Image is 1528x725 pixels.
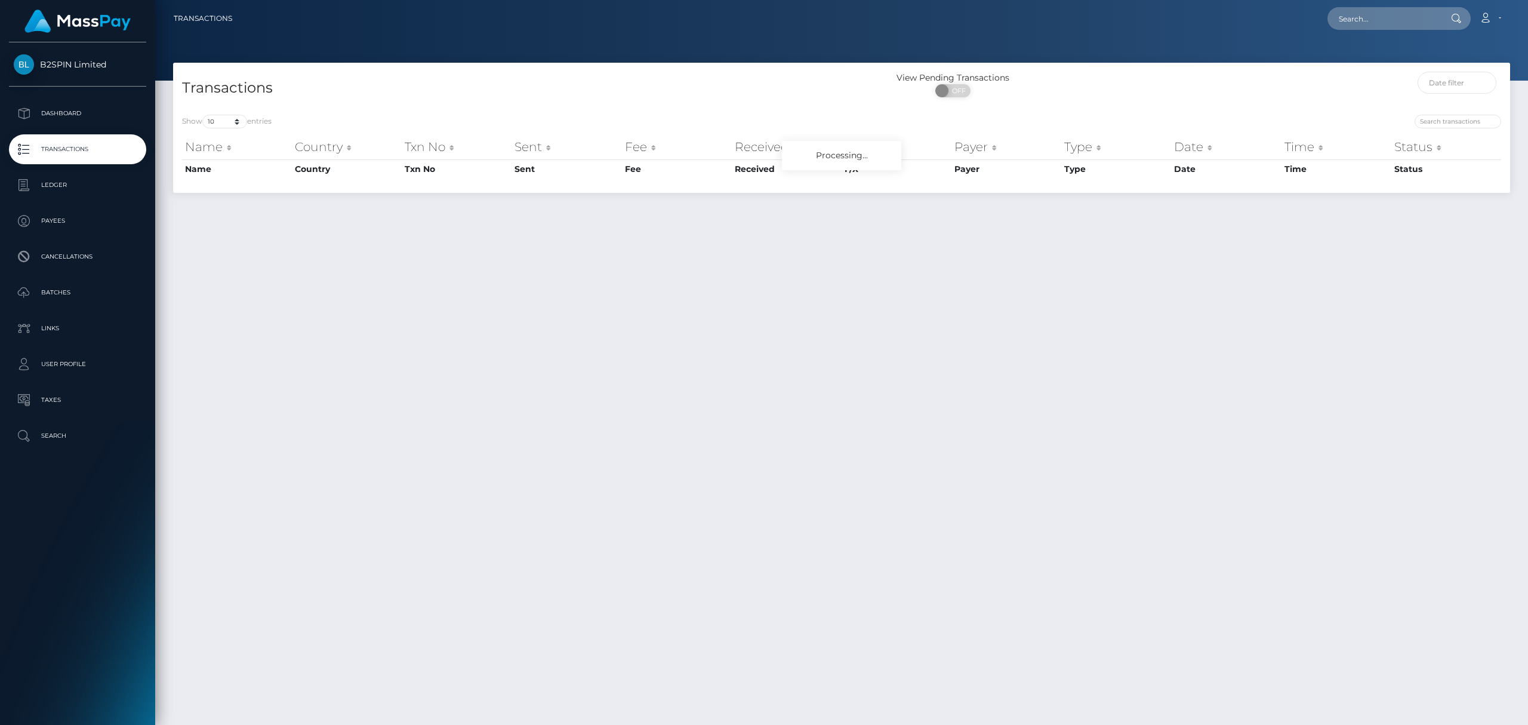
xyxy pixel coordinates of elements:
span: B2SPIN Limited [9,59,146,70]
a: Cancellations [9,242,146,272]
div: View Pending Transactions [842,72,1064,84]
th: Time [1281,159,1391,179]
a: Ledger [9,170,146,200]
p: User Profile [14,355,141,373]
p: Ledger [14,176,141,194]
div: Processing... [782,141,901,170]
th: Type [1061,135,1171,159]
p: Cancellations [14,248,141,266]
th: Txn No [402,159,512,179]
label: Show entries [182,115,272,128]
img: MassPay Logo [24,10,131,33]
th: Name [182,159,292,179]
th: Txn No [402,135,512,159]
img: B2SPIN Limited [14,54,34,75]
th: Name [182,135,292,159]
th: Date [1171,135,1281,159]
a: Transactions [174,6,232,31]
th: Payer [951,159,1061,179]
p: Links [14,320,141,337]
th: Status [1391,135,1501,159]
th: Country [292,135,402,159]
input: Search... [1327,7,1440,30]
a: Payees [9,206,146,236]
p: Transactions [14,140,141,158]
th: Fee [622,159,732,179]
th: Date [1171,159,1281,179]
th: Status [1391,159,1501,179]
th: Received [732,159,842,179]
input: Date filter [1418,72,1497,94]
h4: Transactions [182,78,833,99]
th: Payer [951,135,1061,159]
th: Received [732,135,842,159]
th: F/X [842,135,951,159]
p: Taxes [14,391,141,409]
th: Type [1061,159,1171,179]
a: Search [9,421,146,451]
input: Search transactions [1415,115,1501,128]
th: Time [1281,135,1391,159]
th: Sent [512,159,621,179]
p: Payees [14,212,141,230]
a: Links [9,314,146,343]
a: Taxes [9,385,146,415]
a: User Profile [9,349,146,379]
select: Showentries [202,115,247,128]
a: Transactions [9,134,146,164]
p: Dashboard [14,105,141,122]
a: Batches [9,278,146,308]
p: Search [14,427,141,445]
th: Country [292,159,402,179]
p: Batches [14,284,141,302]
span: OFF [942,84,972,97]
a: Dashboard [9,99,146,128]
th: Fee [622,135,732,159]
th: Sent [512,135,621,159]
